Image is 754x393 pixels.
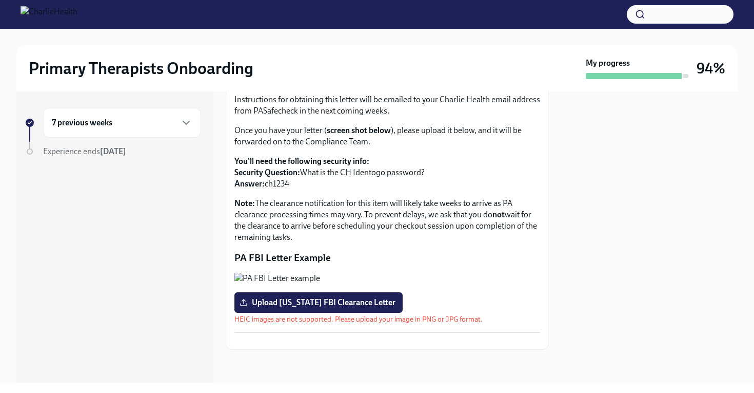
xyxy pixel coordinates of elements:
[43,146,126,156] span: Experience ends
[234,314,483,324] p: HEIC images are not supported. Please upload your image in PNG or JPG format.
[234,179,265,189] strong: Answer:
[234,251,540,265] p: PA FBI Letter Example
[29,58,253,79] h2: Primary Therapists Onboarding
[234,156,369,166] strong: You'll need the following security info:
[492,210,505,219] strong: not
[234,198,255,208] strong: Note:
[234,125,540,147] p: Once you have your letter ( ), please upload it below, and it will be forwarded on to the Complia...
[234,273,540,284] button: Zoom image
[242,297,395,308] span: Upload [US_STATE] FBI Clearance Letter
[234,198,540,243] p: The clearance notification for this item will likely take weeks to arrive as PA clearance process...
[52,117,112,128] h6: 7 previous weeks
[697,59,725,78] h3: 94%
[327,125,391,135] strong: screen shot below
[43,108,201,138] div: 7 previous weeks
[234,94,540,117] p: Instructions for obtaining this letter will be emailed to your Charlie Health email address from ...
[234,167,300,177] strong: Security Question:
[21,6,77,23] img: CharlieHealth
[100,146,126,156] strong: [DATE]
[234,156,540,190] p: What is the CH Identogo password? ch1234
[234,292,403,313] label: Upload [US_STATE] FBI Clearance Letter
[586,58,630,69] strong: My progress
